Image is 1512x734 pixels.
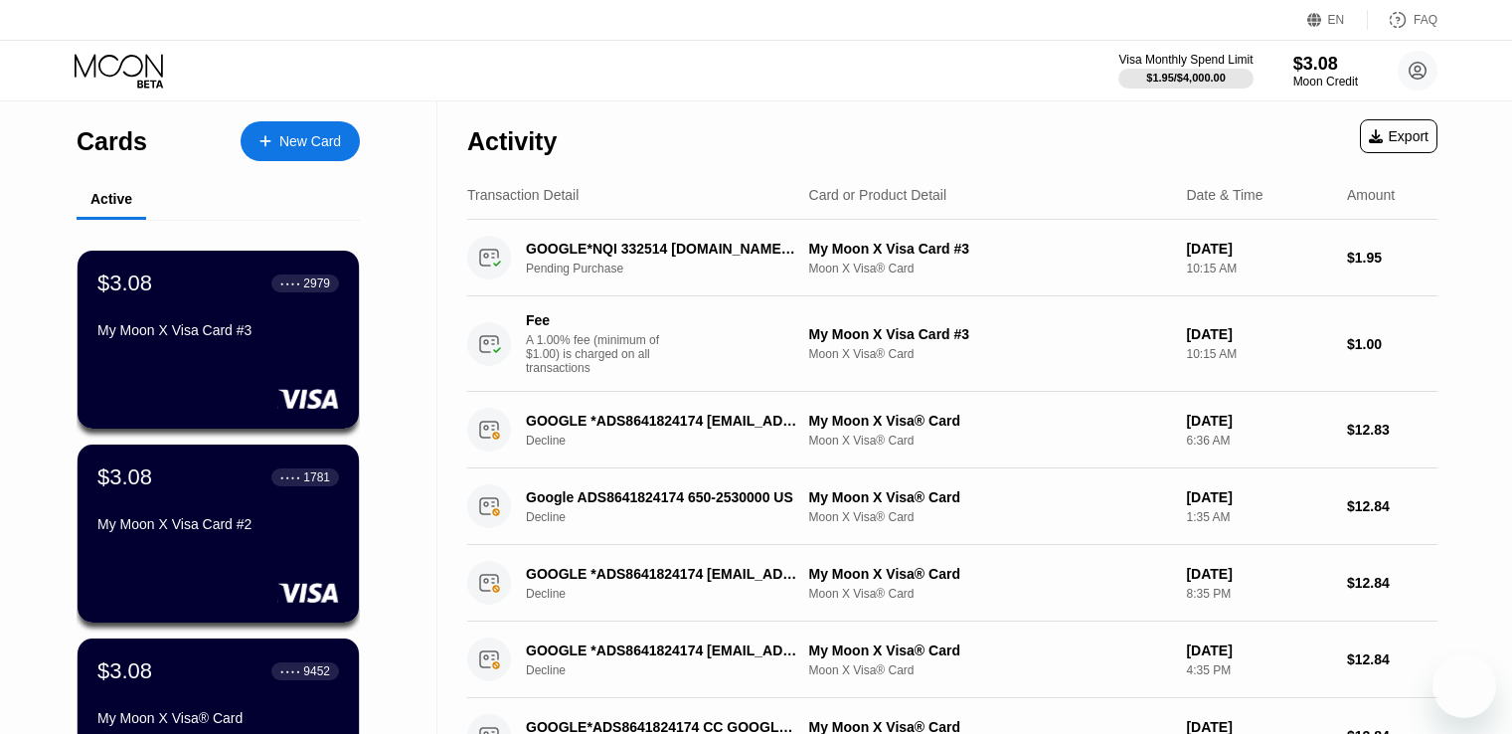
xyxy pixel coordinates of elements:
[78,251,359,429] div: $3.08● ● ● ●2979My Moon X Visa Card #3
[526,434,819,448] div: Decline
[1186,566,1331,582] div: [DATE]
[809,642,1171,658] div: My Moon X Visa® Card
[1186,434,1331,448] div: 6:36 AM
[241,121,360,161] div: New Card
[526,262,819,275] div: Pending Purchase
[1186,187,1262,203] div: Date & Time
[467,187,579,203] div: Transaction Detail
[1293,54,1358,89] div: $3.08Moon Credit
[1186,262,1331,275] div: 10:15 AM
[1118,53,1253,89] div: Visa Monthly Spend Limit$1.95/$4,000.00
[526,489,798,505] div: Google ADS8641824174 650-2530000 US
[78,445,359,623] div: $3.08● ● ● ●1781My Moon X Visa Card #2
[809,489,1171,505] div: My Moon X Visa® Card
[1368,10,1437,30] div: FAQ
[809,510,1171,524] div: Moon X Visa® Card
[467,392,1437,468] div: GOOGLE *ADS8641824174 [EMAIL_ADDRESS]DeclineMy Moon X Visa® CardMoon X Visa® Card[DATE]6:36 AM$12.83
[1146,72,1226,84] div: $1.95 / $4,000.00
[467,127,557,156] div: Activity
[1186,587,1331,601] div: 8:35 PM
[809,587,1171,601] div: Moon X Visa® Card
[303,664,330,678] div: 9452
[526,587,819,601] div: Decline
[303,470,330,484] div: 1781
[280,280,300,286] div: ● ● ● ●
[1328,13,1345,27] div: EN
[1186,489,1331,505] div: [DATE]
[467,220,1437,296] div: GOOGLE*NQI 332514 [DOMAIN_NAME][URL][GEOGRAPHIC_DATA]Pending PurchaseMy Moon X Visa Card #3Moon X...
[526,642,798,658] div: GOOGLE *ADS8641824174 [EMAIL_ADDRESS]
[467,296,1437,392] div: FeeA 1.00% fee (minimum of $1.00) is charged on all transactionsMy Moon X Visa Card #3Moon X Visa...
[97,710,339,726] div: My Moon X Visa® Card
[1347,422,1437,438] div: $12.83
[97,658,152,684] div: $3.08
[1186,663,1331,677] div: 4:35 PM
[526,312,665,328] div: Fee
[1293,75,1358,89] div: Moon Credit
[526,413,798,429] div: GOOGLE *ADS8641824174 [EMAIL_ADDRESS]
[1186,413,1331,429] div: [DATE]
[1186,241,1331,257] div: [DATE]
[97,516,339,532] div: My Moon X Visa Card #2
[1347,187,1395,203] div: Amount
[526,566,798,582] div: GOOGLE *ADS8641824174 [EMAIL_ADDRESS]
[97,322,339,338] div: My Moon X Visa Card #3
[467,545,1437,622] div: GOOGLE *ADS8641824174 [EMAIL_ADDRESS]DeclineMy Moon X Visa® CardMoon X Visa® Card[DATE]8:35 PM$12.84
[809,326,1171,342] div: My Moon X Visa Card #3
[1186,642,1331,658] div: [DATE]
[1307,10,1368,30] div: EN
[97,271,152,296] div: $3.08
[280,474,300,480] div: ● ● ● ●
[1432,654,1496,718] iframe: Nút để khởi chạy cửa sổ nhắn tin
[1186,347,1331,361] div: 10:15 AM
[1347,651,1437,667] div: $12.84
[809,347,1171,361] div: Moon X Visa® Card
[526,510,819,524] div: Decline
[809,434,1171,448] div: Moon X Visa® Card
[1414,13,1437,27] div: FAQ
[467,468,1437,545] div: Google ADS8641824174 650-2530000 USDeclineMy Moon X Visa® CardMoon X Visa® Card[DATE]1:35 AM$12.84
[1347,498,1437,514] div: $12.84
[303,276,330,290] div: 2979
[809,187,947,203] div: Card or Product Detail
[90,191,132,207] div: Active
[1347,336,1437,352] div: $1.00
[97,464,152,490] div: $3.08
[280,668,300,674] div: ● ● ● ●
[526,333,675,375] div: A 1.00% fee (minimum of $1.00) is charged on all transactions
[1293,54,1358,75] div: $3.08
[467,622,1437,698] div: GOOGLE *ADS8641824174 [EMAIL_ADDRESS]DeclineMy Moon X Visa® CardMoon X Visa® Card[DATE]4:35 PM$12.84
[279,133,341,150] div: New Card
[526,663,819,677] div: Decline
[809,663,1171,677] div: Moon X Visa® Card
[526,241,798,257] div: GOOGLE*NQI 332514 [DOMAIN_NAME][URL][GEOGRAPHIC_DATA]
[1369,128,1428,144] div: Export
[1186,326,1331,342] div: [DATE]
[809,241,1171,257] div: My Moon X Visa Card #3
[1118,53,1253,67] div: Visa Monthly Spend Limit
[809,413,1171,429] div: My Moon X Visa® Card
[1186,510,1331,524] div: 1:35 AM
[1347,575,1437,591] div: $12.84
[77,127,147,156] div: Cards
[1347,250,1437,266] div: $1.95
[1360,119,1437,153] div: Export
[809,566,1171,582] div: My Moon X Visa® Card
[809,262,1171,275] div: Moon X Visa® Card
